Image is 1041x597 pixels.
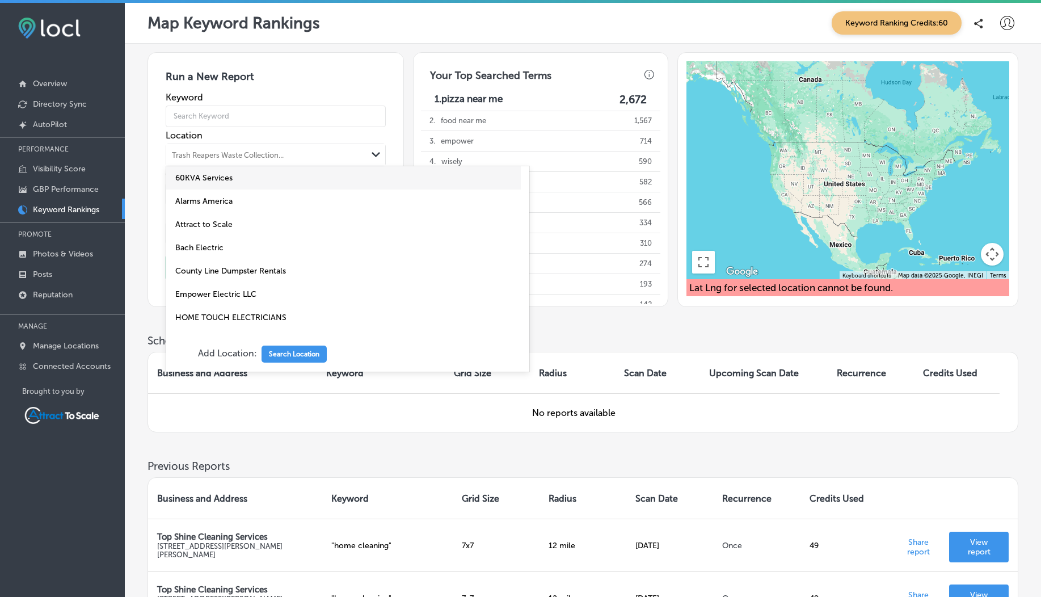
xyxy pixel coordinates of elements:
p: Brought to you by [22,387,125,396]
th: Keyword [317,352,445,393]
th: Keyword [322,478,453,519]
p: 714 [640,131,652,151]
button: Search Location [262,346,327,363]
button: Toggle fullscreen view [692,251,715,274]
p: View report [958,537,1000,557]
td: 12 mile [540,519,626,571]
p: " home cleaning " [331,541,444,550]
p: Connected Accounts [33,361,111,371]
p: 590 [639,152,652,171]
p: Share report [896,534,940,557]
p: empower [441,131,474,151]
p: 3 . [429,131,435,151]
a: View report [949,532,1009,562]
h3: Scheduled Reports [147,334,1018,347]
label: Grid Size [166,169,203,180]
p: Photos & Videos [33,249,93,259]
p: Add Location: [198,348,257,359]
th: Radius [530,352,615,393]
label: 60KVA Services [175,173,289,183]
th: Upcoming Scan Date [700,352,828,393]
p: 1,567 [634,111,652,131]
p: Keyword Rankings [33,205,99,215]
p: Posts [33,270,52,279]
p: 582 [639,172,652,192]
th: Business and Address [148,352,317,393]
p: 2 . [429,111,435,131]
th: Credits Used [800,478,887,519]
p: Top Shine Cleaning Services [157,585,313,595]
td: [DATE] [626,519,713,571]
img: fda3e92497d09a02dc62c9cd864e3231.png [18,18,81,39]
p: 4 . [429,152,436,171]
label: Empower Electric LLC [175,289,289,299]
p: Reputation [33,290,73,300]
th: Credits Used [914,352,1000,393]
label: Attract to Scale [175,220,289,229]
p: Map Keyword Rankings [147,14,320,32]
img: Google [723,264,761,279]
th: Radius [540,478,626,519]
th: Recurrence [713,478,800,519]
p: 193 [640,274,652,294]
div: Trash Reapers Waste Collection... [172,150,284,159]
td: 49 [800,519,887,571]
p: Once [722,541,791,550]
p: food near me [441,111,486,131]
p: [STREET_ADDRESS][PERSON_NAME][PERSON_NAME] [157,542,313,559]
p: 566 [639,192,652,212]
th: Grid Size [445,352,530,393]
td: No reports available [148,393,1000,432]
p: Manage Locations [33,341,99,351]
td: 7 x 7 [453,519,540,571]
th: Scan Date [615,352,700,393]
a: Open this area in Google Maps (opens a new window) [723,264,761,279]
p: wisely [441,152,462,171]
span: Map data ©2025 Google, INEGI [898,272,983,279]
div: Lat Lng for selected location cannot be found. [686,279,1009,296]
p: 334 [639,213,652,233]
p: 1. pizza near me [435,93,503,106]
p: 274 [639,254,652,274]
button: Keyboard shortcuts [842,272,891,280]
p: 310 [640,233,652,253]
label: HOME TOUCH ELECTRICIANS [175,313,289,322]
button: Run Report [166,255,386,280]
h3: Your Top Searched Terms [421,60,560,85]
label: County Line Dumpster Rentals [175,266,289,276]
th: Business and Address [148,478,322,519]
label: Recurrence [166,208,386,219]
p: 142 [640,295,652,314]
a: Terms (opens in new tab) [990,272,1006,279]
input: Search Keyword [166,100,386,132]
th: Recurrence [828,352,914,393]
label: Alarms America [175,196,289,206]
label: Location [166,130,386,141]
h3: Run a New Report [166,70,386,92]
button: Map camera controls [981,243,1004,266]
p: Overview [33,79,67,89]
p: GBP Performance [33,184,99,194]
p: AutoPilot [33,120,67,129]
th: Scan Date [626,478,713,519]
span: Keyword Ranking Credits: 60 [832,11,962,35]
h3: Previous Reports [147,460,1018,473]
label: 2,672 [619,93,647,106]
p: Visibility Score [33,164,86,174]
p: Directory Sync [33,99,87,109]
label: Bach Electric [175,243,289,253]
label: Hot Shot Electric [175,336,289,346]
th: Grid Size [453,478,540,519]
img: Attract To Scale [22,405,102,426]
p: Top Shine Cleaning Services [157,532,313,542]
label: Keyword [166,92,386,103]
